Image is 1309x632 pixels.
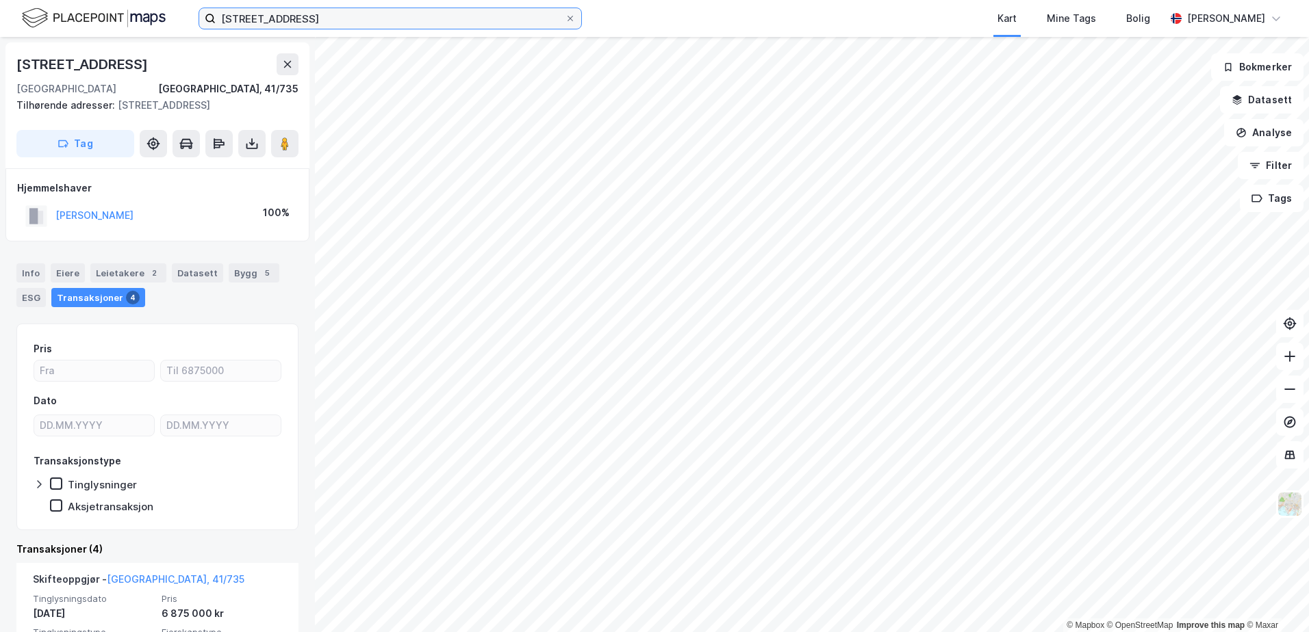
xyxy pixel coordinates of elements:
[1220,86,1304,114] button: Datasett
[162,593,282,605] span: Pris
[229,263,279,282] div: Bygg
[16,81,116,97] div: [GEOGRAPHIC_DATA]
[147,266,161,280] div: 2
[16,263,45,282] div: Info
[68,500,153,513] div: Aksjetransaksjon
[1241,566,1309,632] div: Kontrollprogram for chat
[16,541,298,557] div: Transaksjoner (4)
[1224,119,1304,146] button: Analyse
[33,571,244,593] div: Skifteoppgjør -
[1107,620,1173,630] a: OpenStreetMap
[263,205,290,221] div: 100%
[16,99,118,111] span: Tilhørende adresser:
[1211,53,1304,81] button: Bokmerker
[34,393,57,409] div: Dato
[34,453,121,469] div: Transaksjonstype
[33,605,153,622] div: [DATE]
[126,291,140,304] div: 4
[216,8,565,29] input: Søk på adresse, matrikkel, gårdeiere, leietakere eller personer
[1126,10,1150,27] div: Bolig
[172,263,223,282] div: Datasett
[1277,491,1303,517] img: Z
[68,478,137,491] div: Tinglysninger
[16,97,288,114] div: [STREET_ADDRESS]
[34,360,154,381] input: Fra
[51,288,145,307] div: Transaksjoner
[17,180,298,196] div: Hjemmelshaver
[260,266,274,280] div: 5
[16,53,151,75] div: [STREET_ADDRESS]
[16,288,46,307] div: ESG
[161,360,281,381] input: Til 6875000
[22,6,166,30] img: logo.f888ab2527a4732fd821a326f86c7f29.svg
[51,263,85,282] div: Eiere
[1240,185,1304,212] button: Tags
[34,341,52,357] div: Pris
[1241,566,1309,632] iframe: Chat Widget
[158,81,298,97] div: [GEOGRAPHIC_DATA], 41/735
[997,10,1017,27] div: Kart
[1047,10,1096,27] div: Mine Tags
[161,415,281,436] input: DD.MM.YYYY
[1238,152,1304,179] button: Filter
[1177,620,1245,630] a: Improve this map
[162,605,282,622] div: 6 875 000 kr
[107,573,244,585] a: [GEOGRAPHIC_DATA], 41/735
[90,263,166,282] div: Leietakere
[1187,10,1265,27] div: [PERSON_NAME]
[33,593,153,605] span: Tinglysningsdato
[16,130,134,157] button: Tag
[1067,620,1104,630] a: Mapbox
[34,415,154,436] input: DD.MM.YYYY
